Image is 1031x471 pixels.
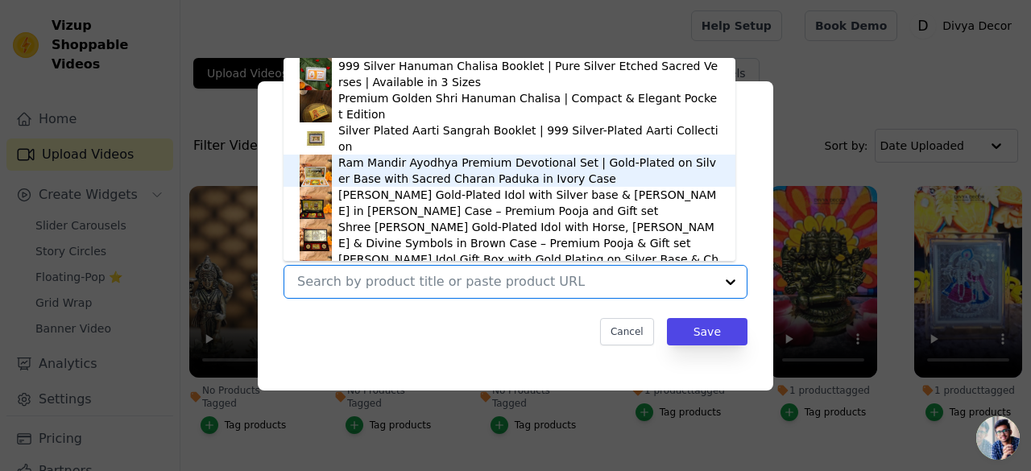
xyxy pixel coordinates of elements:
[300,90,332,122] img: product thumbnail
[600,318,654,345] button: Cancel
[338,90,719,122] div: Premium Golden Shri Hanuman Chalisa | Compact & Elegant Pocket Edition
[297,274,714,289] input: Search by product title or paste product URL
[300,58,332,90] img: product thumbnail
[976,416,1020,460] div: Open chat
[300,219,332,251] img: product thumbnail
[300,251,332,283] img: product thumbnail
[667,318,747,345] button: Save
[338,155,719,187] div: Ram Mandir Ayodhya Premium Devotional Set | Gold-Plated on Silver Base with Sacred Charan Paduka ...
[338,58,719,90] div: 999 Silver Hanuman Chalisa Booklet | Pure Silver Etched Sacred Verses | Available in 3 Sizes
[338,187,719,219] div: [PERSON_NAME] Gold-Plated Idol with Silver base & [PERSON_NAME] in [PERSON_NAME] Case – Premium P...
[338,219,719,251] div: Shree [PERSON_NAME] Gold-Plated Idol with Horse, [PERSON_NAME] & Divine Symbols in Brown Case – P...
[300,122,332,155] img: product thumbnail
[338,122,719,155] div: Silver Plated Aarti Sangrah Booklet | 999 Silver-Plated Aarti Collection
[300,187,332,219] img: product thumbnail
[338,251,719,283] div: [PERSON_NAME] Idol Gift Box with Gold Plating on Silver Base & Charan Paduka | Premium Puja Colle...
[300,155,332,187] img: product thumbnail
